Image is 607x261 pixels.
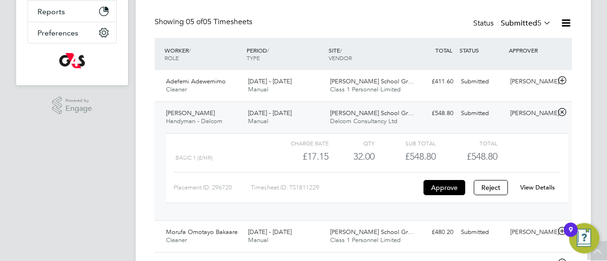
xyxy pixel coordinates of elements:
span: 5 [537,18,542,28]
button: Reports [28,1,116,22]
span: Delcom Consultancy Ltd [330,117,397,125]
span: Class 1 Personnel Limited [330,85,401,93]
span: [DATE] - [DATE] [248,109,292,117]
div: [PERSON_NAME] [506,225,556,240]
div: 9 [569,230,573,242]
span: / [267,46,269,54]
span: Powered by [65,97,92,105]
span: Engage [65,105,92,113]
button: Open Resource Center, 9 new notifications [569,223,599,253]
span: [PERSON_NAME] [166,109,215,117]
span: Manual [248,85,268,93]
span: Manual [248,117,268,125]
span: ROLE [165,54,179,62]
span: Cleaner [166,85,187,93]
label: Submitted [501,18,551,28]
button: Approve [423,180,465,195]
button: Preferences [28,22,116,43]
div: 32.00 [329,149,375,164]
div: WORKER [162,42,244,66]
span: [PERSON_NAME] School Gr… [330,109,414,117]
span: £548.80 [467,151,497,162]
div: STATUS [457,42,506,59]
span: [DATE] - [DATE] [248,77,292,85]
div: Sub Total [375,137,436,149]
div: [PERSON_NAME] [506,74,556,90]
a: View Details [520,183,555,191]
div: QTY [329,137,375,149]
span: Adefemi Adewemimo [166,77,226,85]
span: VENDOR [329,54,352,62]
button: Reject [474,180,508,195]
span: Preferences [37,28,78,37]
span: Cleaner [166,236,187,244]
span: Reports [37,7,65,16]
span: [PERSON_NAME] School Gr… [330,77,414,85]
div: APPROVER [506,42,556,59]
span: [DATE] - [DATE] [248,228,292,236]
div: £548.80 [375,149,436,164]
div: Showing [155,17,254,27]
a: Powered byEngage [52,97,92,115]
div: £411.60 [408,74,457,90]
span: Class 1 Personnel Limited [330,236,401,244]
a: Go to home page [28,53,117,68]
div: Total [436,137,497,149]
div: £17.15 [267,149,329,164]
span: / [189,46,191,54]
span: TOTAL [435,46,452,54]
span: / [340,46,342,54]
div: Timesheet ID: TS1811229 [251,180,421,195]
span: 05 of [186,17,203,27]
img: g4s-logo-retina.png [59,53,85,68]
span: Handyman - Delcom [166,117,222,125]
span: TYPE [247,54,260,62]
div: [PERSON_NAME] [506,106,556,121]
div: PERIOD [244,42,326,66]
div: Charge rate [267,137,329,149]
div: £480.20 [408,225,457,240]
span: Morufa Omotayo Bakaare [166,228,238,236]
span: Basic 1 (£/HR) [175,154,212,161]
div: Status [473,17,553,30]
div: Submitted [457,74,506,90]
div: £548.80 [408,106,457,121]
span: Manual [248,236,268,244]
div: Submitted [457,106,506,121]
div: Submitted [457,225,506,240]
span: [PERSON_NAME] School Gr… [330,228,414,236]
div: Placement ID: 296720 [174,180,251,195]
div: SITE [326,42,408,66]
span: 05 Timesheets [186,17,252,27]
